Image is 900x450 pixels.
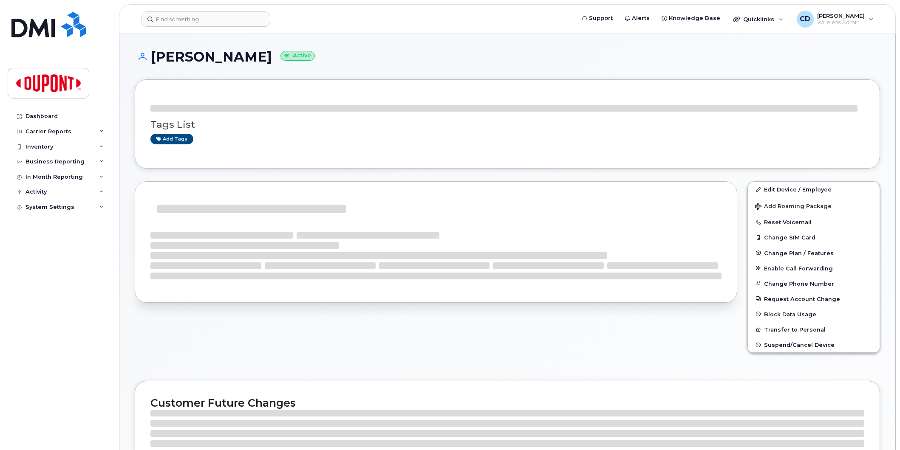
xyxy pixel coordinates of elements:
[755,203,832,211] span: Add Roaming Package
[764,265,833,271] span: Enable Call Forwarding
[764,342,835,348] span: Suspend/Cancel Device
[748,276,880,291] button: Change Phone Number
[150,134,193,144] a: Add tags
[748,337,880,352] button: Suspend/Cancel Device
[748,261,880,276] button: Enable Call Forwarding
[135,49,880,64] h1: [PERSON_NAME]
[748,322,880,337] button: Transfer to Personal
[764,250,834,256] span: Change Plan / Features
[748,245,880,261] button: Change Plan / Features
[748,307,880,322] button: Block Data Usage
[748,182,880,197] a: Edit Device / Employee
[748,214,880,230] button: Reset Voicemail
[748,291,880,307] button: Request Account Change
[150,397,864,409] h2: Customer Future Changes
[150,119,864,130] h3: Tags List
[748,197,880,214] button: Add Roaming Package
[748,230,880,245] button: Change SIM Card
[280,51,315,61] small: Active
